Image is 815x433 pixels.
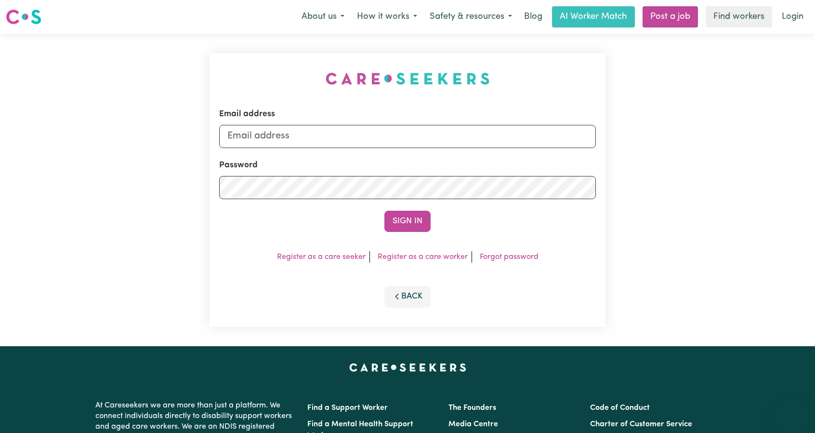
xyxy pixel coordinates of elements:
a: Login [776,6,809,27]
a: Blog [518,6,548,27]
a: Careseekers logo [6,6,41,28]
button: Safety & resources [423,7,518,27]
a: Find a Support Worker [307,404,388,412]
a: Code of Conduct [590,404,650,412]
a: Careseekers home page [349,364,466,371]
a: Register as a care seeker [277,253,366,261]
button: About us [295,7,351,27]
img: Careseekers logo [6,8,41,26]
a: Forgot password [480,253,539,261]
label: Password [219,159,258,172]
a: Register as a care worker [378,253,468,261]
input: Email address [219,124,596,148]
a: Find workers [706,6,772,27]
button: Back [384,286,431,307]
a: The Founders [448,404,496,412]
a: Media Centre [448,420,498,428]
a: Charter of Customer Service [590,420,692,428]
a: Post a job [643,6,698,27]
a: AI Worker Match [552,6,635,27]
button: Sign In [384,211,431,232]
label: Email address [219,108,275,121]
button: How it works [351,7,423,27]
iframe: Button to launch messaging window [776,394,807,425]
